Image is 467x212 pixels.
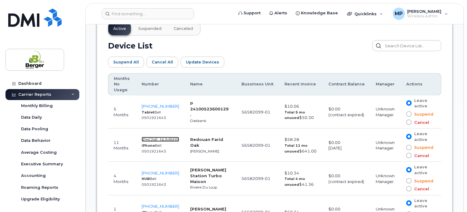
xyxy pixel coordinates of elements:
[236,95,279,129] td: 56582099-01
[395,10,403,17] span: MP
[370,162,401,195] td: Unknown Manager
[102,8,194,19] input: Find something...
[323,95,370,129] td: $0.00
[108,95,136,129] td: 5 Months
[412,198,434,209] span: Leave active
[372,40,441,51] input: Search Device List...
[328,145,365,151] div: [DATE]
[190,207,226,211] strong: [PERSON_NAME]
[328,179,364,184] span: (contract expired)
[142,177,150,181] strong: HUB
[147,57,178,68] button: Cancel All
[323,73,370,95] th: Contract Balance
[407,14,442,19] span: Wireless Admin
[274,10,287,16] span: Alerts
[412,120,429,125] span: Cancel
[284,143,307,153] strong: Total 11 mo unused
[190,101,229,117] strong: P 24100523600129 .
[370,73,401,95] th: Manager
[412,131,434,142] span: Leave active
[174,26,193,31] span: Canceled
[291,7,342,19] a: Knowledge Base
[412,164,434,175] span: Leave active
[142,171,179,175] a: [PHONE_NUMBER]
[142,177,166,187] small: Bell 0501921643
[142,143,155,148] strong: iPhone
[152,59,173,65] span: Cancel All
[108,162,136,195] td: 4 Months
[412,153,429,159] span: Cancel
[136,73,185,95] th: Number
[190,185,217,189] small: Riviere Du Loup
[412,145,433,150] span: Suspend
[190,119,206,123] small: Oakbank
[412,178,433,184] span: Suspend
[370,129,401,162] td: Unknown Manager
[138,26,161,31] span: Suspended
[113,59,139,65] span: Suspend All
[343,8,387,20] div: Quicklinks
[142,143,166,153] small: Bell 0501921643
[412,186,429,192] span: Cancel
[142,204,179,209] a: [PHONE_NUMBER]
[142,110,166,120] small: Bell 0501921643
[301,10,338,16] span: Knowledge Base
[401,73,441,95] th: Actions
[142,110,154,114] strong: Tablet
[284,110,305,120] strong: Total 5 mo unused
[407,9,442,14] span: [PERSON_NAME]
[236,73,279,95] th: Bussiness Unit
[190,149,219,153] small: [PERSON_NAME]
[234,7,265,19] a: Support
[279,73,323,95] th: Recent Invoice
[323,162,370,195] td: $0.00
[412,98,434,109] span: Leave active
[186,59,219,65] span: Update Devices
[370,95,401,129] td: Unknown Manager
[279,95,323,129] td: $10.06 $50.30
[236,129,279,162] td: 56582099-01
[108,73,136,95] th: Months No Usage
[412,111,433,117] span: Suspend
[279,162,323,195] td: $10.34 $41.36
[279,129,323,162] td: $58.28 $641.00
[108,57,144,68] button: Suspend All
[323,129,370,162] td: $0.00
[284,177,305,187] strong: Total 4 mo unused
[236,162,279,195] td: 56582099-01
[190,167,226,184] strong: [PERSON_NAME] Station Turbo Maison
[108,129,136,162] td: 11 Months
[389,8,452,20] div: Mira-Louise Paquin
[142,137,179,142] a: [PHONE_NUMBER]
[108,41,153,50] h2: Device List
[190,137,223,148] strong: Redouan Farid Oak
[328,112,364,117] span: (contract expired)
[185,73,236,95] th: Name
[354,11,377,16] span: Quicklinks
[181,57,224,68] button: Update Devices
[142,104,179,109] a: [PHONE_NUMBER]
[265,7,291,19] a: Alerts
[244,10,261,16] span: Support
